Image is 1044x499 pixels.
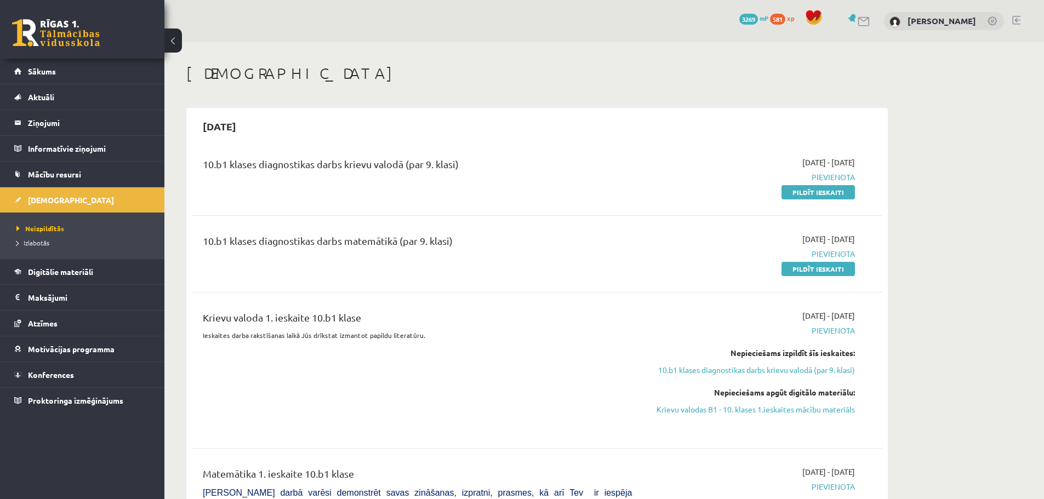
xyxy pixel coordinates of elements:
[28,195,114,205] span: [DEMOGRAPHIC_DATA]
[28,110,151,135] legend: Ziņojumi
[28,285,151,310] legend: Maksājumi
[28,395,123,405] span: Proktoringa izmēģinājums
[648,364,855,376] a: 10.b1 klases diagnostikas darbs krievu valodā (par 9. klasi)
[739,14,758,25] span: 3269
[203,330,632,340] p: Ieskaites darba rakstīšanas laikā Jūs drīkstat izmantot papildu literatūru.
[28,267,93,277] span: Digitālie materiāli
[802,310,855,322] span: [DATE] - [DATE]
[28,136,151,161] legend: Informatīvie ziņojumi
[648,248,855,260] span: Pievienota
[648,347,855,359] div: Nepieciešams izpildīt šīs ieskaites:
[203,310,632,330] div: Krievu valoda 1. ieskaite 10.b1 klase
[192,113,247,139] h2: [DATE]
[14,136,151,161] a: Informatīvie ziņojumi
[14,110,151,135] a: Ziņojumi
[14,162,151,187] a: Mācību resursi
[760,14,768,22] span: mP
[12,19,100,47] a: Rīgas 1. Tālmācības vidusskola
[14,311,151,336] a: Atzīmes
[648,481,855,492] span: Pievienota
[28,169,81,179] span: Mācību resursi
[802,157,855,168] span: [DATE] - [DATE]
[648,404,855,415] a: Krievu valodas B1 - 10. klases 1.ieskaites mācību materiāls
[203,466,632,486] div: Matemātika 1. ieskaite 10.b1 klase
[14,187,151,213] a: [DEMOGRAPHIC_DATA]
[14,362,151,387] a: Konferences
[28,66,56,76] span: Sākums
[14,388,151,413] a: Proktoringa izmēģinājums
[186,64,888,83] h1: [DEMOGRAPHIC_DATA]
[16,224,64,233] span: Neizpildītās
[770,14,800,22] a: 581 xp
[739,14,768,22] a: 3269 mP
[14,336,151,362] a: Motivācijas programma
[648,171,855,183] span: Pievienota
[787,14,794,22] span: xp
[16,238,49,247] span: Izlabotās
[203,233,632,254] div: 10.b1 klases diagnostikas darbs matemātikā (par 9. klasi)
[28,344,115,354] span: Motivācijas programma
[770,14,785,25] span: 581
[28,318,58,328] span: Atzīmes
[16,238,153,248] a: Izlabotās
[203,157,632,177] div: 10.b1 klases diagnostikas darbs krievu valodā (par 9. klasi)
[908,15,976,26] a: [PERSON_NAME]
[28,92,54,102] span: Aktuāli
[14,259,151,284] a: Digitālie materiāli
[14,285,151,310] a: Maksājumi
[28,370,74,380] span: Konferences
[781,262,855,276] a: Pildīt ieskaiti
[14,59,151,84] a: Sākums
[648,387,855,398] div: Nepieciešams apgūt digitālo materiālu:
[889,16,900,27] img: Dmitrijs Kolmakovs
[781,185,855,199] a: Pildīt ieskaiti
[16,223,153,233] a: Neizpildītās
[802,466,855,478] span: [DATE] - [DATE]
[648,325,855,336] span: Pievienota
[802,233,855,245] span: [DATE] - [DATE]
[14,84,151,110] a: Aktuāli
